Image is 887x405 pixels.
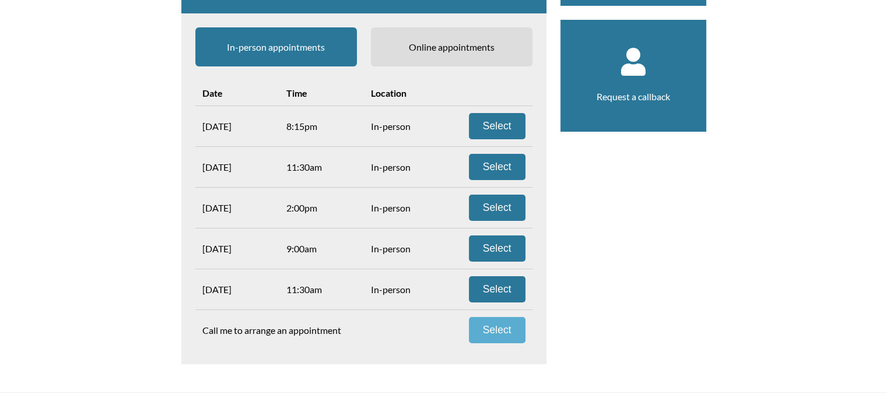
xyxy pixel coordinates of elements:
div: Call me to arrange an appointment [195,318,448,343]
button: Select Wed 24 Sep 8:15pm in-person [469,113,525,139]
div: [DATE] [195,195,280,220]
button: Select Sat 27 Sep 11:30am in-person [469,276,525,302]
div: In-person [364,195,448,220]
div: [DATE] [195,277,280,302]
div: 9:00am [279,236,364,261]
div: 8:15pm [279,114,364,139]
button: Select Fri 26 Sep 11:30am in-person [469,154,525,180]
span: Online appointments [371,27,532,66]
div: In-person [364,277,448,302]
div: Date [195,80,280,105]
div: In-person [364,114,448,139]
div: [DATE] [195,114,280,139]
button: Select callback [469,317,525,343]
div: [DATE] [195,236,280,261]
div: 2:00pm [279,195,364,220]
button: Select Fri 26 Sep 2:00pm in-person [469,195,525,221]
div: 11:30am [279,154,364,179]
a: Request a callback [597,91,670,102]
div: [DATE] [195,154,280,179]
div: 11:30am [279,277,364,302]
span: In-person appointments [195,27,357,66]
div: Location [364,80,448,105]
div: In-person [364,236,448,261]
div: Time [279,80,364,105]
button: Select Sat 27 Sep 9:00am in-person [469,235,525,262]
div: In-person [364,154,448,179]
